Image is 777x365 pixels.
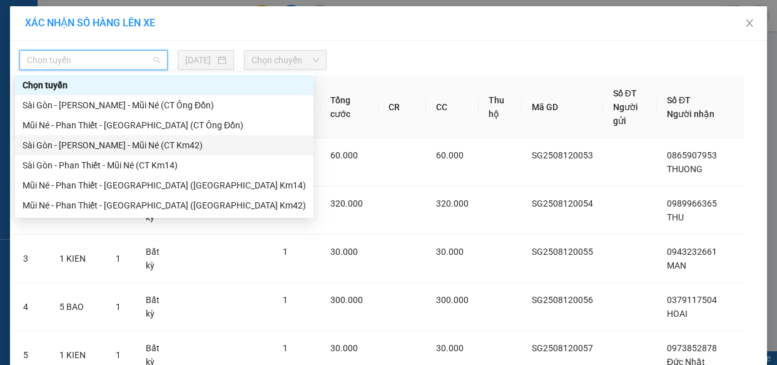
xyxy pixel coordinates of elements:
[116,254,121,264] span: 1
[251,51,319,69] span: Chọn chuyến
[667,247,717,257] span: 0943232661
[15,135,313,155] div: Sài Gòn - Phan Thiết - Mũi Né (CT Km42)
[667,95,691,105] span: Số ĐT
[23,78,306,92] div: Chọn tuyến
[283,247,288,257] span: 1
[15,75,313,95] div: Chọn tuyến
[15,175,313,195] div: Mũi Né - Phan Thiết - Sài Gòn (CT Km14)
[436,198,469,208] span: 320.000
[522,76,603,138] th: Mã GD
[13,235,49,283] td: 3
[13,138,49,187] td: 1
[13,187,49,235] td: 2
[479,76,522,138] th: Thu hộ
[283,343,288,353] span: 1
[426,76,479,138] th: CC
[185,53,215,67] input: 12/08/2025
[23,118,306,132] div: Mũi Né - Phan Thiết - [GEOGRAPHIC_DATA] (CT Ông Đồn)
[15,195,313,215] div: Mũi Né - Phan Thiết - Sài Gòn (CT Km42)
[27,51,160,69] span: Chọn tuyến
[25,17,155,29] span: XÁC NHẬN SỐ HÀNG LÊN XE
[23,198,306,212] div: Mũi Né - Phan Thiết - [GEOGRAPHIC_DATA] ([GEOGRAPHIC_DATA] Km42)
[13,76,49,138] th: STT
[613,88,637,98] span: Số ĐT
[532,295,593,305] span: SG2508120056
[81,18,120,120] b: BIÊN NHẬN GỬI HÀNG HÓA
[116,350,121,360] span: 1
[15,155,313,175] div: Sài Gòn - Phan Thiết - Mũi Né (CT Km14)
[49,283,106,331] td: 5 BAO
[330,295,363,305] span: 300.000
[667,198,717,208] span: 0989966365
[23,138,306,152] div: Sài Gòn - [PERSON_NAME] - Mũi Né (CT Km42)
[667,109,714,119] span: Người nhận
[436,343,464,353] span: 30.000
[532,198,593,208] span: SG2508120054
[732,6,767,41] button: Close
[667,164,703,174] span: THUONG
[136,235,178,283] td: Bất kỳ
[613,102,638,126] span: Người gửi
[13,283,49,331] td: 4
[436,295,469,305] span: 300.000
[667,309,688,319] span: HOAI
[320,76,378,138] th: Tổng cước
[330,247,358,257] span: 30.000
[667,260,686,270] span: MAN
[378,76,426,138] th: CR
[136,283,178,331] td: Bất kỳ
[15,95,313,115] div: Sài Gòn - Phan Thiết - Mũi Né (CT Ông Đồn)
[436,150,464,160] span: 60.000
[283,295,288,305] span: 1
[330,150,358,160] span: 60.000
[532,150,593,160] span: SG2508120053
[744,18,754,28] span: close
[330,343,358,353] span: 30.000
[532,247,593,257] span: SG2508120055
[105,48,172,58] b: [DOMAIN_NAME]
[667,212,684,222] span: THU
[105,59,172,75] li: (c) 2017
[667,343,717,353] span: 0973852878
[330,198,363,208] span: 320.000
[16,81,71,140] b: [PERSON_NAME]
[49,235,106,283] td: 1 KIEN
[23,178,306,192] div: Mũi Né - Phan Thiết - [GEOGRAPHIC_DATA] ([GEOGRAPHIC_DATA] Km14)
[532,343,593,353] span: SG2508120057
[667,295,717,305] span: 0379117504
[667,150,717,160] span: 0865907953
[436,247,464,257] span: 30.000
[23,98,306,112] div: Sài Gòn - [PERSON_NAME] - Mũi Né (CT Ông Đồn)
[116,302,121,312] span: 1
[136,16,166,46] img: logo.jpg
[15,115,313,135] div: Mũi Né - Phan Thiết - Sài Gòn (CT Ông Đồn)
[23,158,306,172] div: Sài Gòn - Phan Thiết - Mũi Né (CT Km14)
